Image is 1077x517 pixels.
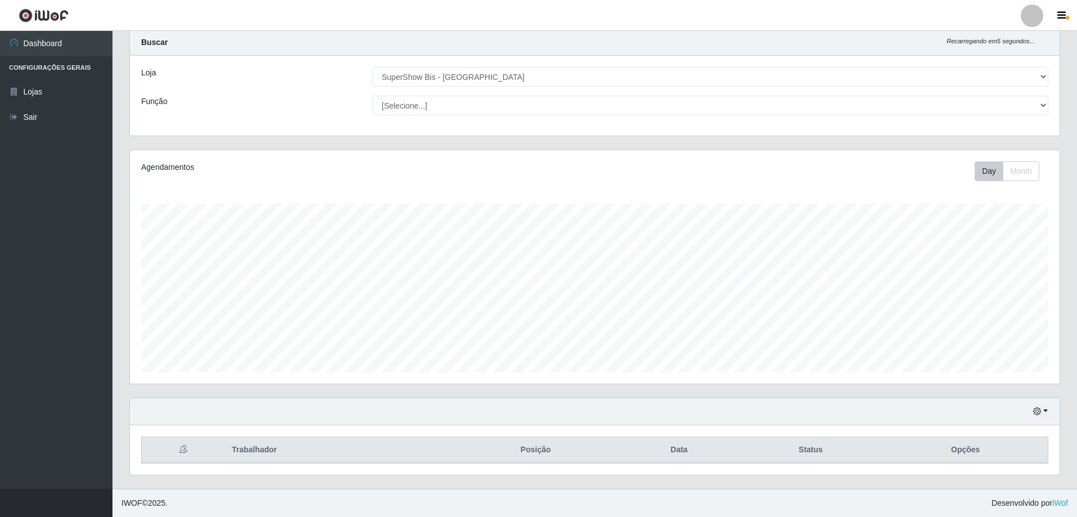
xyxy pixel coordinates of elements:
[1003,161,1039,181] button: Month
[141,96,168,107] label: Função
[1052,498,1068,507] a: iWof
[19,8,69,23] img: CoreUI Logo
[141,38,168,47] strong: Buscar
[738,437,883,464] th: Status
[992,497,1068,509] span: Desenvolvido por
[141,161,510,173] div: Agendamentos
[620,437,738,464] th: Data
[883,437,1048,464] th: Opções
[451,437,620,464] th: Posição
[975,161,1039,181] div: First group
[947,38,1035,44] i: Recarregando em 5 segundos...
[975,161,1048,181] div: Toolbar with button groups
[975,161,1003,181] button: Day
[225,437,451,464] th: Trabalhador
[121,498,142,507] span: IWOF
[121,497,168,509] span: © 2025 .
[141,67,156,79] label: Loja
